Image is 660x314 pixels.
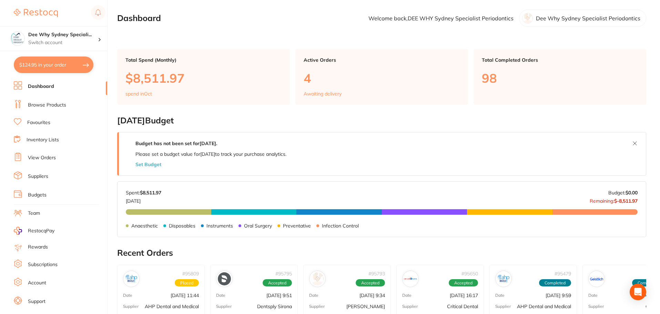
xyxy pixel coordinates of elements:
[27,136,59,143] a: Inventory Lists
[28,261,58,268] a: Subscriptions
[482,57,638,63] p: Total Completed Orders
[588,293,598,298] p: Date
[14,57,93,73] button: $124.95 in your order
[368,271,385,276] p: # 95793
[368,15,514,21] p: Welcome back, DEE WHY Sydney Specialist Periodontics
[447,304,478,309] p: Critical Dental
[546,293,571,298] p: [DATE] 9:59
[216,304,232,309] p: Supplier
[182,271,199,276] p: # 95809
[175,279,199,287] span: Placed
[295,49,468,105] a: Active Orders4Awaiting delivery
[117,248,646,258] h2: Recent Orders
[304,91,342,97] p: Awaiting delivery
[450,293,478,298] p: [DATE] 16:17
[117,116,646,125] h2: [DATE] Budget
[28,244,48,251] a: Rewards
[28,102,66,109] a: Browse Products
[125,91,152,97] p: spend in Oct
[27,119,50,126] a: Favourites
[346,304,385,309] p: [PERSON_NAME]
[28,39,98,46] p: Switch account
[402,304,418,309] p: Supplier
[28,83,54,90] a: Dashboard
[517,304,571,309] p: AHP Dental and Medical
[14,5,58,21] a: Restocq Logo
[309,293,318,298] p: Date
[626,190,638,196] strong: $0.00
[11,32,24,45] img: Dee Why Sydney Specialist Periodontics
[135,162,161,167] button: Set Budget
[322,223,359,229] p: Infection Control
[145,304,199,309] p: AHP Dental and Medical
[266,293,292,298] p: [DATE] 9:51
[482,71,638,85] p: 98
[449,279,478,287] span: Accepted
[404,272,417,285] img: Critical Dental
[28,298,45,305] a: Support
[28,154,56,161] a: View Orders
[630,284,646,300] div: Open Intercom Messenger
[14,9,58,17] img: Restocq Logo
[28,210,40,217] a: Team
[206,223,233,229] p: Instruments
[263,279,292,287] span: Accepted
[359,293,385,298] p: [DATE] 9:34
[14,227,54,235] a: RestocqPay
[474,49,646,105] a: Total Completed Orders98
[536,15,640,21] p: Dee Why Sydney Specialist Periodontics
[123,293,132,298] p: Date
[28,31,98,38] h4: Dee Why Sydney Specialist Periodontics
[140,190,161,196] strong: $8,511.97
[28,192,47,199] a: Budgets
[117,49,290,105] a: Total Spend (Monthly)$8,511.97spend inOct
[244,223,272,229] p: Oral Surgery
[216,293,225,298] p: Date
[171,293,199,298] p: [DATE] 11:44
[28,227,54,234] span: RestocqPay
[539,279,571,287] span: Completed
[28,173,48,180] a: Suppliers
[131,223,158,229] p: Anaesthetic
[590,195,638,204] p: Remaining:
[126,195,161,204] p: [DATE]
[402,293,412,298] p: Date
[283,223,311,229] p: Preventative
[218,272,231,285] img: Dentsply Sirona
[495,293,505,298] p: Date
[257,304,292,309] p: Dentsply Sirona
[304,71,460,85] p: 4
[135,140,217,146] strong: Budget has not been set for [DATE] .
[14,227,22,235] img: RestocqPay
[461,271,478,276] p: # 95650
[304,57,460,63] p: Active Orders
[311,272,324,285] img: Henry Schein Halas
[309,304,325,309] p: Supplier
[608,190,638,195] p: Budget:
[28,280,46,286] a: Account
[590,272,603,285] img: Geistlich
[495,304,511,309] p: Supplier
[588,304,604,309] p: Supplier
[125,57,282,63] p: Total Spend (Monthly)
[169,223,195,229] p: Disposables
[275,271,292,276] p: # 95795
[497,272,510,285] img: AHP Dental and Medical
[555,271,571,276] p: # 95479
[614,198,638,204] strong: $-8,511.97
[117,13,161,23] h2: Dashboard
[123,304,139,309] p: Supplier
[126,190,161,195] p: Spent:
[125,272,138,285] img: AHP Dental and Medical
[125,71,282,85] p: $8,511.97
[356,279,385,287] span: Accepted
[135,151,286,157] p: Please set a budget value for [DATE] to track your purchase analytics.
